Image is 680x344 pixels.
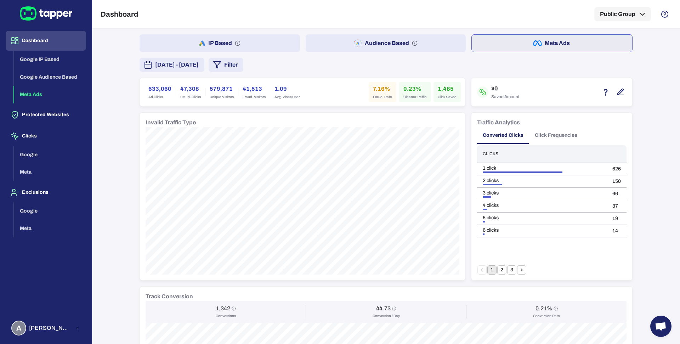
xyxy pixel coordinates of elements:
[6,37,86,43] a: Dashboard
[6,105,86,125] button: Protected Websites
[29,325,71,332] span: [PERSON_NAME] [PERSON_NAME] Koutsogianni
[392,306,396,311] svg: Conversion / Day
[14,163,86,181] button: Meta
[6,182,86,202] button: Exclusions
[483,190,601,196] div: 3 clicks
[529,127,583,144] button: Click Frequencies
[507,265,516,275] button: Go to page 3
[497,265,506,275] button: Go to page 2
[533,314,560,318] span: Conversion Rate
[373,95,392,100] span: Fraud. Rate
[232,306,236,311] svg: Conversions
[477,145,607,163] th: Clicks
[210,95,234,100] span: Unique Visitors
[483,165,601,171] div: 1 click
[148,95,171,100] span: Ad Clicks
[6,126,86,146] button: Clicks
[148,85,171,93] h6: 633,060
[373,314,400,318] span: Conversion / Day
[491,84,520,93] h6: $0
[14,56,86,62] a: Google IP Based
[180,95,201,100] span: Fraud. Clicks
[607,163,627,175] td: 626
[600,86,612,98] button: Estimation based on the quantity of invalid click x cost-per-click.
[14,91,86,97] a: Meta Ads
[403,95,426,100] span: Cleaner Traffic
[14,86,86,103] button: Meta Ads
[376,305,391,312] h6: 44.73
[403,85,426,93] h6: 0.23%
[438,95,457,100] span: Click Saved
[483,177,601,184] div: 2 clicks
[607,175,627,187] td: 150
[274,85,300,93] h6: 1.09
[6,189,86,195] a: Exclusions
[14,225,86,231] a: Meta
[235,40,240,46] svg: IP based: Search, Display, and Shopping.
[209,58,243,72] button: Filter
[146,292,193,301] h6: Track Conversion
[14,220,86,237] button: Meta
[155,61,199,69] span: [DATE] - [DATE]
[146,118,196,127] h6: Invalid Traffic Type
[487,265,497,275] button: page 1
[14,146,86,164] button: Google
[412,40,418,46] svg: Audience based: Search, Display, Shopping, Video Performance Max, Demand Generation
[477,127,529,144] button: Converted Clicks
[11,321,26,335] div: A
[607,200,627,212] td: 37
[6,132,86,139] a: Clicks
[607,212,627,225] td: 19
[373,85,392,93] h6: 7.16%
[140,58,204,72] button: [DATE] - [DATE]
[517,265,526,275] button: Go to next page
[274,95,300,100] span: Avg. Visits/User
[243,85,266,93] h6: 41,513
[477,118,520,127] h6: Traffic Analytics
[535,305,552,312] h6: 0.21%
[216,314,236,318] span: Conversions
[140,34,300,52] button: IP Based
[594,7,651,21] button: Public Group
[477,265,527,275] nav: pagination navigation
[491,94,520,100] span: Saved Amount
[101,10,138,18] h5: Dashboard
[607,187,627,200] td: 66
[607,225,627,237] td: 14
[14,207,86,213] a: Google
[14,202,86,220] button: Google
[483,227,601,233] div: 6 clicks
[554,306,558,311] svg: Conversion Rate
[243,95,266,100] span: Fraud. Visitors
[438,85,457,93] h6: 1,485
[6,318,86,338] button: A[PERSON_NAME] [PERSON_NAME] Koutsogianni
[471,34,633,52] button: Meta Ads
[216,305,230,312] h6: 1,342
[483,215,601,221] div: 5 clicks
[14,151,86,157] a: Google
[6,31,86,51] button: Dashboard
[6,111,86,117] a: Protected Websites
[14,51,86,68] button: Google IP Based
[14,169,86,175] a: Meta
[14,73,86,79] a: Google Audience Based
[483,202,601,209] div: 4 clicks
[306,34,466,52] button: Audience Based
[14,68,86,86] button: Google Audience Based
[210,85,234,93] h6: 579,871
[650,316,671,337] div: Open chat
[180,85,201,93] h6: 47,308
